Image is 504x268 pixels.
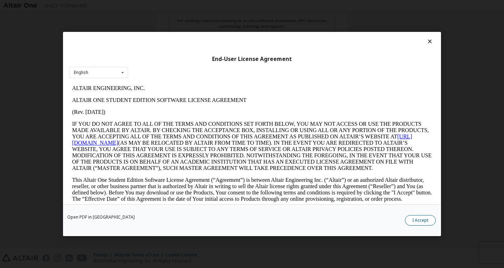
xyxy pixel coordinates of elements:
[3,27,363,33] p: (Rev. [DATE])
[405,215,436,226] button: I Accept
[3,3,363,9] p: ALTAIR ENGINEERING, INC.
[69,56,435,63] div: End-User License Agreement
[67,215,135,219] a: Open PDF in [GEOGRAPHIC_DATA]
[3,39,363,89] p: IF YOU DO NOT AGREE TO ALL OF THE TERMS AND CONDITIONS SET FORTH BELOW, YOU MAY NOT ACCESS OR USE...
[3,95,363,120] p: This Altair One Student Edition Software License Agreement (“Agreement”) is between Altair Engine...
[3,15,363,21] p: ALTAIR ONE STUDENT EDITION SOFTWARE LICENSE AGREEMENT
[74,70,88,75] div: English
[3,51,343,63] a: [URL][DOMAIN_NAME]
